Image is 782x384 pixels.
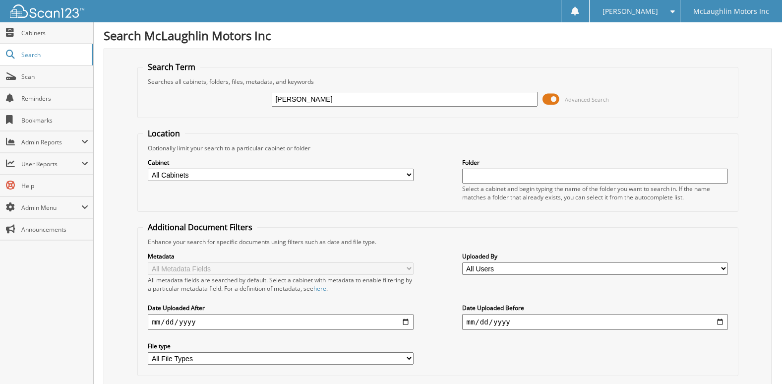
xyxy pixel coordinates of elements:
iframe: Chat Widget [732,336,782,384]
legend: Location [143,128,185,139]
legend: Search Term [143,62,200,72]
div: All metadata fields are searched by default. Select a cabinet with metadata to enable filtering b... [148,276,413,293]
span: Advanced Search [565,96,609,103]
span: Announcements [21,225,88,234]
span: Search [21,51,87,59]
label: Metadata [148,252,413,260]
label: Date Uploaded Before [462,304,727,312]
span: Reminders [21,94,88,103]
img: scan123-logo-white.svg [10,4,84,18]
span: User Reports [21,160,81,168]
h1: Search McLaughlin Motors Inc [104,27,772,44]
span: Cabinets [21,29,88,37]
span: Scan [21,72,88,81]
div: Optionally limit your search to a particular cabinet or folder [143,144,732,152]
label: Cabinet [148,158,413,167]
span: Bookmarks [21,116,88,125]
label: Date Uploaded After [148,304,413,312]
input: start [148,314,413,330]
div: Select a cabinet and begin typing the name of the folder you want to search in. If the name match... [462,185,727,201]
div: Enhance your search for specific documents using filters such as date and file type. [143,238,732,246]
legend: Additional Document Filters [143,222,257,233]
span: [PERSON_NAME] [602,8,658,14]
label: Uploaded By [462,252,727,260]
label: Folder [462,158,727,167]
div: Searches all cabinets, folders, files, metadata, and keywords [143,77,732,86]
span: McLaughlin Motors Inc [693,8,769,14]
span: Help [21,182,88,190]
a: here [313,284,326,293]
span: Admin Menu [21,203,81,212]
label: File type [148,342,413,350]
span: Admin Reports [21,138,81,146]
input: end [462,314,727,330]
